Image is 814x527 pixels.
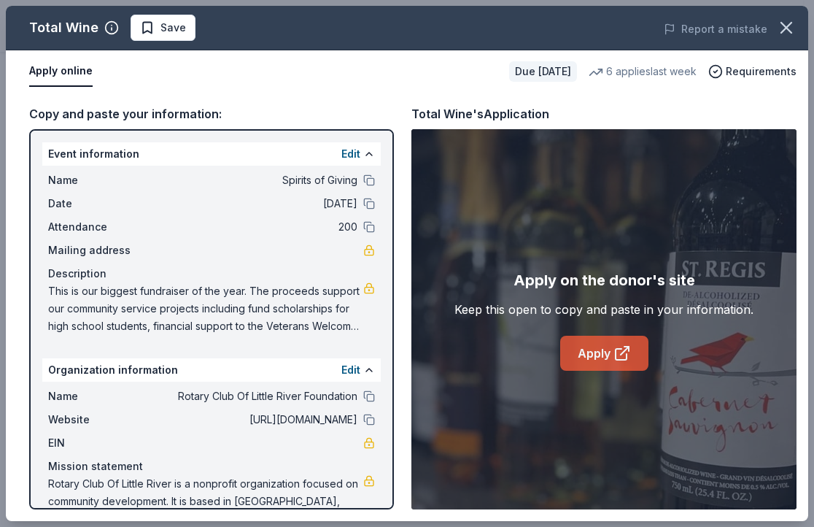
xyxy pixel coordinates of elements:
[708,63,796,80] button: Requirements
[29,104,394,123] div: Copy and paste your information:
[146,172,357,189] span: Spirits of Giving
[411,104,549,123] div: Total Wine's Application
[341,361,360,379] button: Edit
[454,301,753,318] div: Keep this open to copy and paste in your information.
[42,142,381,166] div: Event information
[48,282,363,335] span: This is our biggest fundraiser of the year. The proceeds support our community service projects i...
[341,145,360,163] button: Edit
[589,63,697,80] div: 6 applies last week
[513,269,695,292] div: Apply on the donor's site
[29,16,98,39] div: Total Wine
[48,265,375,282] div: Description
[48,434,146,452] span: EIN
[48,388,146,405] span: Name
[29,56,93,87] button: Apply online
[48,242,146,259] span: Mailing address
[48,218,146,236] span: Attendance
[146,388,357,405] span: Rotary Club Of Little River Foundation
[726,63,796,80] span: Requirements
[146,218,357,236] span: 200
[48,195,146,212] span: Date
[48,458,375,475] div: Mission statement
[48,172,146,189] span: Name
[131,15,195,41] button: Save
[48,411,146,428] span: Website
[146,195,357,212] span: [DATE]
[664,20,767,38] button: Report a mistake
[509,61,577,82] div: Due [DATE]
[560,336,648,371] a: Apply
[146,411,357,428] span: [URL][DOMAIN_NAME]
[160,19,186,36] span: Save
[42,358,381,382] div: Organization information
